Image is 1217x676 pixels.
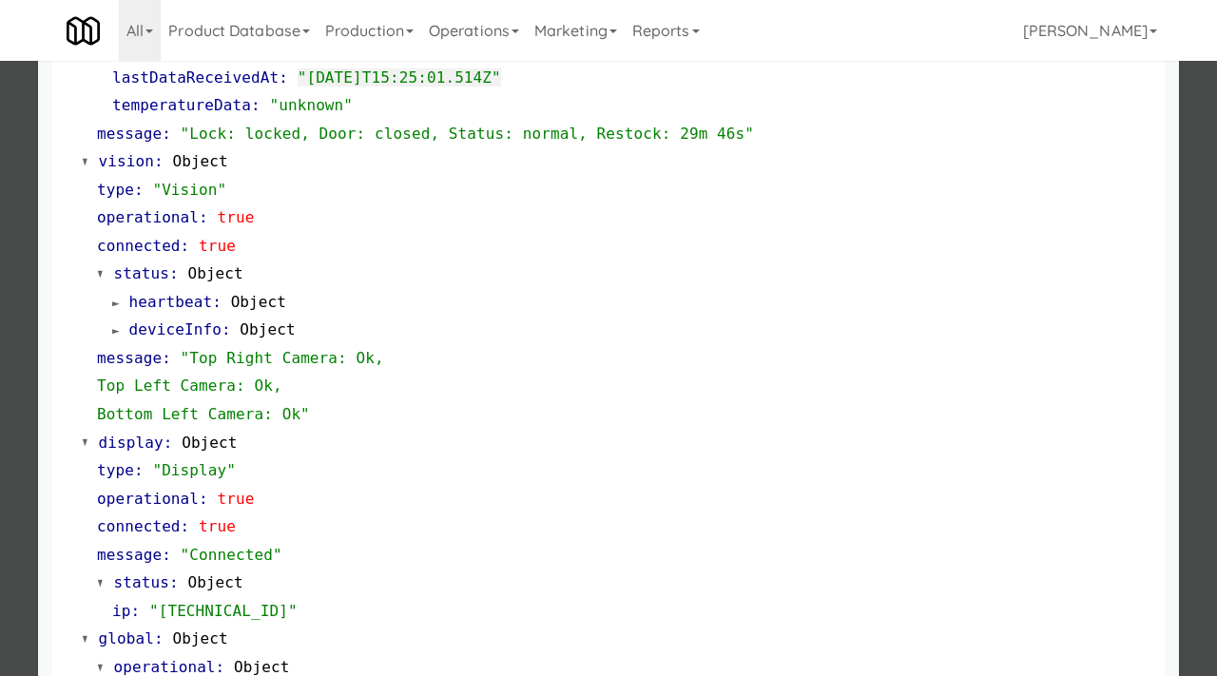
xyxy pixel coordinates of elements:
span: : [279,68,288,87]
span: : [222,320,231,338]
span: : [130,602,140,620]
span: "unknown" [269,96,353,114]
span: "[DATE]T15:25:01.514Z" [298,68,501,87]
span: true [199,517,236,535]
span: : [154,629,164,647]
span: Object [231,293,286,311]
span: Object [240,320,295,338]
span: : [169,264,179,282]
span: : [134,181,144,199]
span: type [97,461,134,479]
span: operational [114,658,216,676]
span: Object [187,573,242,591]
span: : [162,546,171,564]
span: : [162,349,171,367]
span: "[TECHNICAL_ID]" [149,602,298,620]
span: : [154,152,164,170]
span: : [212,293,222,311]
span: "Display" [152,461,236,479]
span: "Vision" [152,181,226,199]
span: connected [97,237,181,255]
span: : [162,125,171,143]
img: Micromart [67,14,100,48]
span: Object [187,264,242,282]
span: Object [182,434,237,452]
span: : [199,490,208,508]
span: : [181,517,190,535]
span: : [181,237,190,255]
span: Object [234,658,289,676]
span: status [114,264,169,282]
span: : [164,434,173,452]
span: true [218,490,255,508]
span: "Top Right Camera: Ok, Top Left Camera: Ok, Bottom Left Camera: Ok" [97,349,384,423]
span: heartbeat [129,293,213,311]
span: display [99,434,164,452]
span: message [97,349,162,367]
span: connected [97,517,181,535]
span: message [97,125,162,143]
span: true [199,237,236,255]
span: vision [99,152,154,170]
span: : [216,658,225,676]
span: : [134,461,144,479]
span: message [97,546,162,564]
span: operational [97,208,199,226]
span: : [199,208,208,226]
span: Object [172,629,227,647]
span: true [218,208,255,226]
span: type [97,181,134,199]
span: temperatureData [112,96,251,114]
span: : [251,96,261,114]
span: deviceInfo [129,320,222,338]
span: lastDataReceivedAt [112,68,279,87]
span: Object [172,152,227,170]
span: operational [97,490,199,508]
span: global [99,629,154,647]
span: ip [112,602,130,620]
span: status [114,573,169,591]
span: "Connected" [181,546,282,564]
span: : [169,573,179,591]
span: "Lock: locked, Door: closed, Status: normal, Restock: 29m 46s" [181,125,754,143]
